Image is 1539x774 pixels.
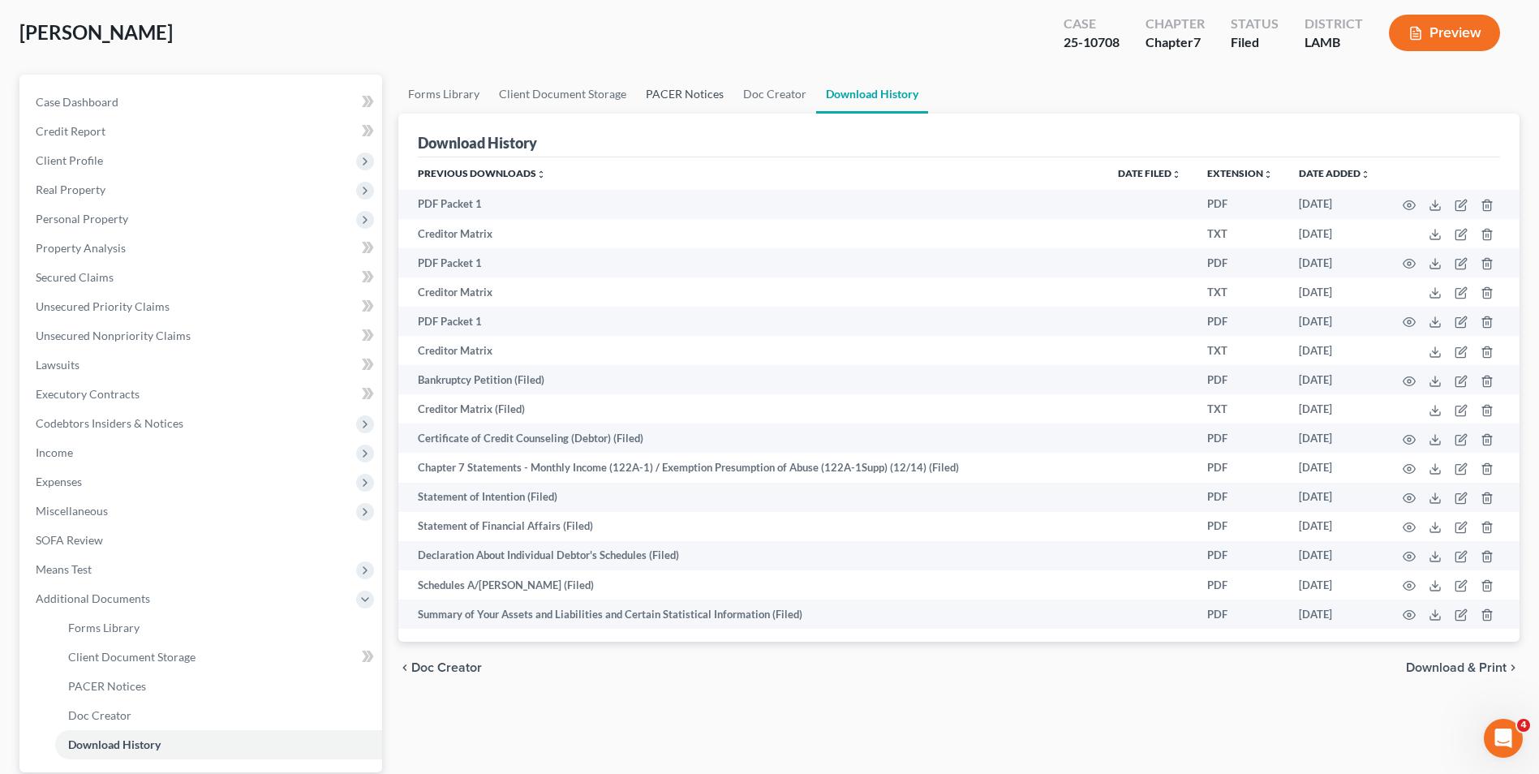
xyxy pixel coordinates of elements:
[1194,336,1286,365] td: TXT
[1171,170,1181,179] i: unfold_more
[1517,719,1530,732] span: 4
[1194,248,1286,277] td: PDF
[36,358,80,372] span: Lawsuits
[1194,483,1286,512] td: PDF
[1118,167,1181,179] a: Date Filedunfold_more
[398,661,411,674] i: chevron_left
[36,124,105,138] span: Credit Report
[1146,33,1205,52] div: Chapter
[398,219,1105,248] td: Creditor Matrix
[55,643,382,672] a: Client Document Storage
[1286,453,1383,482] td: [DATE]
[55,672,382,701] a: PACER Notices
[1194,277,1286,307] td: TXT
[68,679,146,693] span: PACER Notices
[1286,600,1383,629] td: [DATE]
[1389,15,1500,51] button: Preview
[36,299,170,313] span: Unsecured Priority Claims
[398,394,1105,424] td: Creditor Matrix (Filed)
[398,424,1105,453] td: Certificate of Credit Counseling (Debtor) (Filed)
[1286,541,1383,570] td: [DATE]
[398,541,1105,570] td: Declaration About Individual Debtor's Schedules (Filed)
[1286,219,1383,248] td: [DATE]
[1231,15,1279,33] div: Status
[1193,34,1201,49] span: 7
[536,170,546,179] i: unfold_more
[36,183,105,196] span: Real Property
[489,75,636,114] a: Client Document Storage
[36,416,183,430] span: Codebtors Insiders & Notices
[23,234,382,263] a: Property Analysis
[1194,424,1286,453] td: PDF
[418,167,546,179] a: Previous Downloadsunfold_more
[398,157,1520,629] div: Previous Downloads
[55,730,382,759] a: Download History
[36,153,103,167] span: Client Profile
[1207,167,1273,179] a: Extensionunfold_more
[23,117,382,146] a: Credit Report
[68,708,131,722] span: Doc Creator
[1286,424,1383,453] td: [DATE]
[36,387,140,401] span: Executory Contracts
[23,263,382,292] a: Secured Claims
[1286,336,1383,365] td: [DATE]
[1406,661,1520,674] button: Download & Print chevron_right
[1194,512,1286,541] td: PDF
[1286,483,1383,512] td: [DATE]
[36,212,128,226] span: Personal Property
[55,613,382,643] a: Forms Library
[36,241,126,255] span: Property Analysis
[398,248,1105,277] td: PDF Packet 1
[1286,365,1383,394] td: [DATE]
[23,526,382,555] a: SOFA Review
[1194,307,1286,336] td: PDF
[418,133,537,153] div: Download History
[23,350,382,380] a: Lawsuits
[68,737,161,751] span: Download History
[23,88,382,117] a: Case Dashboard
[1194,190,1286,219] td: PDF
[36,504,108,518] span: Miscellaneous
[23,292,382,321] a: Unsecured Priority Claims
[1194,600,1286,629] td: PDF
[1507,661,1520,674] i: chevron_right
[398,453,1105,482] td: Chapter 7 Statements - Monthly Income (122A-1) / Exemption Presumption of Abuse (122A-1Supp) (12/...
[1484,719,1523,758] iframe: Intercom live chat
[398,365,1105,394] td: Bankruptcy Petition (Filed)
[1286,277,1383,307] td: [DATE]
[68,650,196,664] span: Client Document Storage
[1146,15,1205,33] div: Chapter
[36,270,114,284] span: Secured Claims
[36,95,118,109] span: Case Dashboard
[19,20,173,44] span: [PERSON_NAME]
[636,75,733,114] a: PACER Notices
[1286,307,1383,336] td: [DATE]
[398,277,1105,307] td: Creditor Matrix
[36,329,191,342] span: Unsecured Nonpriority Claims
[398,483,1105,512] td: Statement of Intention (Filed)
[1194,570,1286,600] td: PDF
[1064,33,1120,52] div: 25-10708
[23,380,382,409] a: Executory Contracts
[1064,15,1120,33] div: Case
[733,75,816,114] a: Doc Creator
[1286,570,1383,600] td: [DATE]
[1231,33,1279,52] div: Filed
[1194,394,1286,424] td: TXT
[1194,365,1286,394] td: PDF
[1286,190,1383,219] td: [DATE]
[816,75,928,114] a: Download History
[398,190,1105,219] td: PDF Packet 1
[1286,248,1383,277] td: [DATE]
[1194,541,1286,570] td: PDF
[1305,15,1363,33] div: District
[1194,453,1286,482] td: PDF
[398,307,1105,336] td: PDF Packet 1
[398,336,1105,365] td: Creditor Matrix
[411,661,482,674] span: Doc Creator
[68,621,140,634] span: Forms Library
[1286,512,1383,541] td: [DATE]
[1305,33,1363,52] div: LAMB
[36,562,92,576] span: Means Test
[1361,170,1370,179] i: unfold_more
